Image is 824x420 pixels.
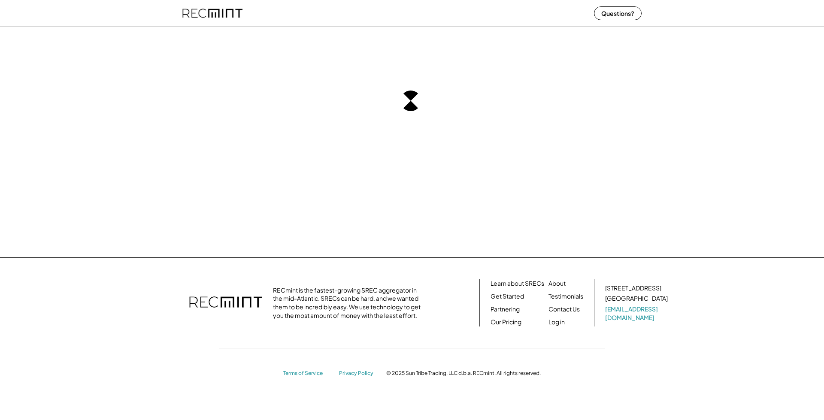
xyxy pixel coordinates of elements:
[605,284,661,293] div: [STREET_ADDRESS]
[491,318,521,326] a: Our Pricing
[548,318,565,326] a: Log in
[548,305,580,314] a: Contact Us
[182,2,242,24] img: recmint-logotype%403x%20%281%29.jpeg
[548,279,566,288] a: About
[189,288,262,318] img: recmint-logotype%403x.png
[605,305,669,322] a: [EMAIL_ADDRESS][DOMAIN_NAME]
[283,370,330,377] a: Terms of Service
[491,292,524,301] a: Get Started
[386,370,541,377] div: © 2025 Sun Tribe Trading, LLC d.b.a. RECmint. All rights reserved.
[548,292,583,301] a: Testimonials
[339,370,378,377] a: Privacy Policy
[605,294,668,303] div: [GEOGRAPHIC_DATA]
[594,6,642,20] button: Questions?
[491,305,520,314] a: Partnering
[273,286,425,320] div: RECmint is the fastest-growing SREC aggregator in the mid-Atlantic. SRECs can be hard, and we wan...
[491,279,544,288] a: Learn about SRECs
